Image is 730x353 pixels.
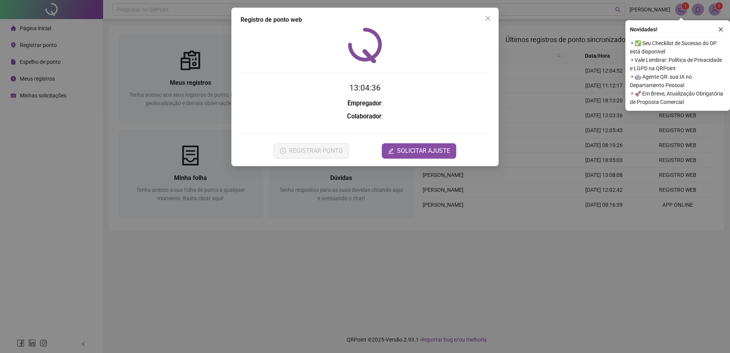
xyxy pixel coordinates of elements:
span: close [718,27,724,32]
h3: : [241,112,489,121]
button: REGISTRAR PONTO [274,143,349,159]
time: 13:04:36 [349,83,381,92]
span: close [485,15,491,21]
span: SOLICITAR AJUSTE [397,146,450,155]
span: edit [388,148,394,154]
strong: Empregador [347,100,381,107]
span: ⚬ ✅ Seu Checklist de Sucesso do DP está disponível [630,39,725,56]
strong: Colaborador [347,113,381,120]
span: ⚬ Vale Lembrar: Política de Privacidade e LGPD na QRPoint [630,56,725,73]
span: ⚬ 🤖 Agente QR: sua IA no Departamento Pessoal [630,73,725,89]
div: Registro de ponto web [241,15,489,24]
span: ⚬ 🚀 Em Breve, Atualização Obrigatória de Proposta Comercial [630,89,725,106]
button: Close [482,12,494,24]
span: Novidades ! [630,25,657,34]
button: editSOLICITAR AJUSTE [382,143,456,159]
img: QRPoint [348,28,382,63]
h3: : [241,99,489,108]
